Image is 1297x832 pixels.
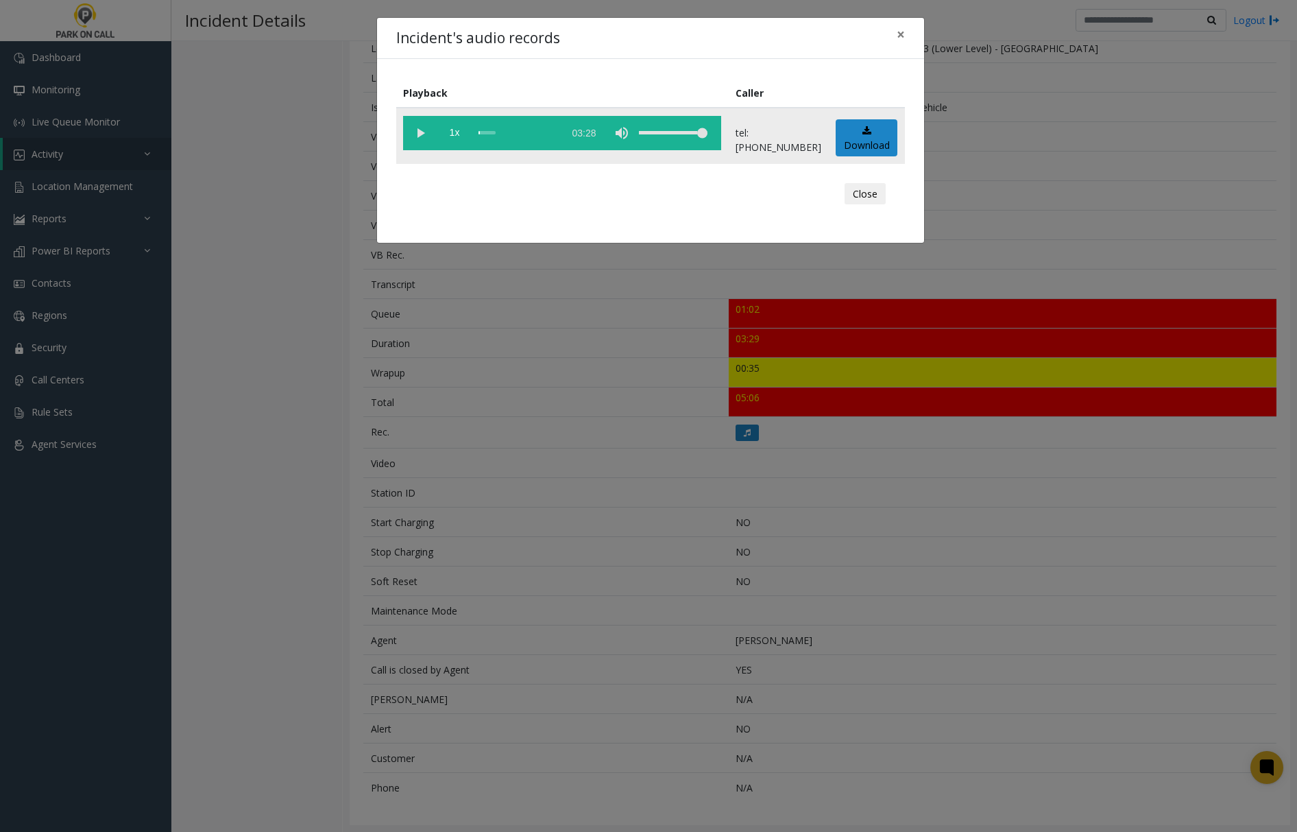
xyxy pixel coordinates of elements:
[845,183,886,205] button: Close
[478,116,557,150] div: scrub bar
[897,25,905,44] span: ×
[736,126,821,154] p: tel:[PHONE_NUMBER]
[836,119,897,157] a: Download
[729,78,829,108] th: Caller
[396,78,729,108] th: Playback
[639,116,707,150] div: volume level
[396,27,560,49] h4: Incident's audio records
[887,18,914,51] button: Close
[437,116,472,150] span: playback speed button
